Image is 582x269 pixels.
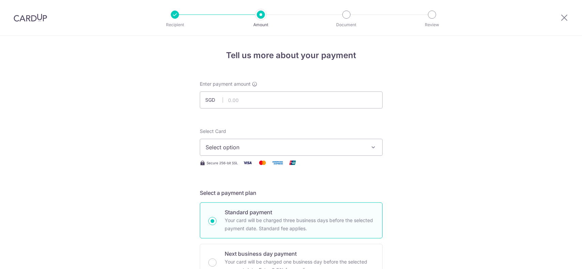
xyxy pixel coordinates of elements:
iframe: Opens a widget where you can find more information [538,249,575,266]
img: Mastercard [256,158,269,167]
p: Your card will be charged three business days before the selected payment date. Standard fee appl... [225,216,374,233]
p: Recipient [150,21,200,28]
h5: Select a payment plan [200,189,383,197]
img: CardUp [14,14,47,22]
p: Standard payment [225,208,374,216]
img: Union Pay [286,158,299,167]
span: translation missing: en.payables.payment_networks.credit_card.summary.labels.select_card [200,128,226,134]
p: Review [407,21,457,28]
p: Document [321,21,372,28]
img: Visa [241,158,254,167]
span: Enter payment amount [200,81,251,87]
span: SGD [205,97,223,103]
span: Secure 256-bit SSL [207,160,238,166]
input: 0.00 [200,91,383,108]
img: American Express [271,158,284,167]
p: Amount [236,21,286,28]
span: Select option [206,143,364,151]
button: Select option [200,139,383,156]
p: Next business day payment [225,250,374,258]
h4: Tell us more about your payment [200,49,383,62]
